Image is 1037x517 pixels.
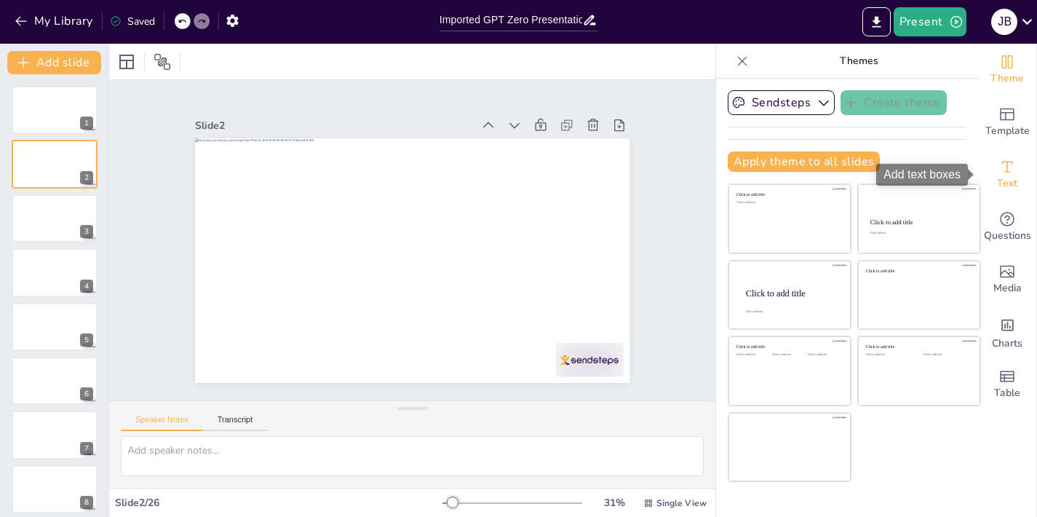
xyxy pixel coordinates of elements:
[870,218,967,226] div: Click to add title
[597,496,632,510] div: 31 %
[978,306,1036,358] div: Add charts and graphs
[746,288,839,298] div: Click to add title
[866,344,970,350] div: Click to add title
[866,268,970,273] div: Click to add title
[12,465,98,513] div: 8
[12,86,98,134] div: 1
[80,225,93,238] div: 3
[866,353,912,357] div: Click to add text
[110,15,155,28] div: Saved
[121,415,203,431] button: Speaker Notes
[80,280,93,293] div: 4
[115,50,138,74] div: Layout
[80,496,93,509] div: 8
[923,353,969,357] div: Click to add text
[80,442,93,455] div: 7
[978,96,1036,149] div: Add ready made slides
[808,353,841,357] div: Click to add text
[985,123,1030,139] span: Template
[978,44,1036,96] div: Change the overall theme
[978,253,1036,306] div: Add images, graphics, shapes or video
[990,71,1024,87] span: Theme
[80,117,93,130] div: 1
[978,201,1036,253] div: Get real-time input from your audience
[994,385,1020,401] span: Table
[736,192,841,197] div: Click to add title
[978,149,1036,201] div: Add text boxes
[997,175,1017,192] span: Text
[736,344,841,350] div: Click to add title
[991,7,1017,36] button: J B
[736,353,769,357] div: Click to add text
[12,411,98,459] div: 7
[80,334,93,347] div: 5
[115,496,442,510] div: Slide 2 / 26
[841,90,947,115] button: Create theme
[80,171,93,184] div: 2
[728,151,880,172] button: Apply theme to all slides
[991,9,1017,35] div: J B
[746,310,838,313] div: Click to add body
[993,280,1022,296] span: Media
[736,201,841,205] div: Click to add text
[12,194,98,242] div: 3
[12,357,98,405] div: 6
[992,336,1022,352] span: Charts
[154,53,171,71] span: Position
[754,44,964,79] p: Themes
[80,387,93,400] div: 6
[728,90,835,115] button: Sendsteps
[440,9,583,31] input: Insert title
[894,7,966,36] button: Present
[876,164,968,186] div: Add text boxes
[203,415,268,431] button: Transcript
[870,232,966,235] div: Click to add text
[12,140,98,188] div: 2
[978,358,1036,411] div: Add a table
[12,248,98,296] div: 4
[207,96,485,139] div: Slide 2
[656,497,707,509] span: Single View
[984,228,1031,244] span: Questions
[772,353,805,357] div: Click to add text
[7,51,101,74] button: Add slide
[12,303,98,351] div: 5
[862,7,891,36] button: Export to PowerPoint
[11,9,99,33] button: My Library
